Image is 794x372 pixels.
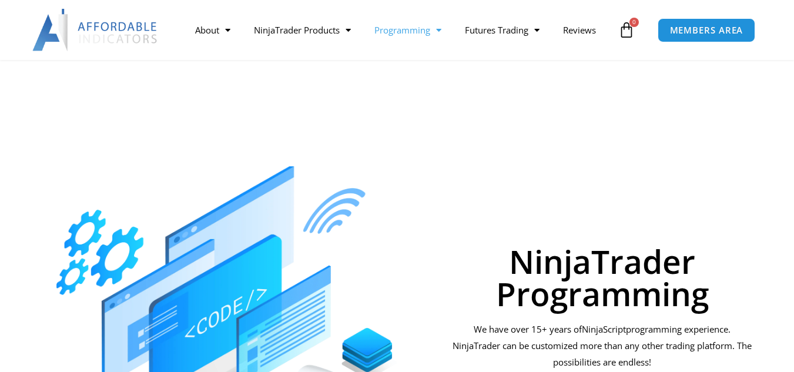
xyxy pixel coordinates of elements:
a: NinjaTrader Products [242,16,363,43]
img: LogoAI | Affordable Indicators – NinjaTrader [32,9,159,51]
div: We have over 15+ years of [449,321,755,371]
a: 0 [601,13,652,47]
a: Reviews [551,16,608,43]
a: Programming [363,16,453,43]
a: MEMBERS AREA [658,18,756,42]
nav: Menu [183,16,615,43]
span: programming experience. NinjaTrader can be customized more than any other trading platform. The p... [453,323,752,368]
a: Futures Trading [453,16,551,43]
span: 0 [629,18,639,27]
a: About [183,16,242,43]
h1: NinjaTrader Programming [449,245,755,310]
span: NinjaScript [582,323,626,335]
span: MEMBERS AREA [670,26,743,35]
